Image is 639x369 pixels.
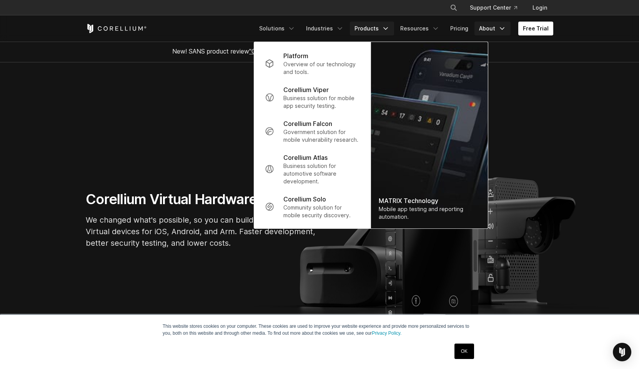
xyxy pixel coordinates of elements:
a: Products [350,22,394,35]
p: Platform [283,51,308,60]
a: "Collaborative Mobile App Security Development and Analysis" [249,47,426,55]
div: MATRIX Technology [379,196,480,205]
h1: Corellium Virtual Hardware [86,191,316,208]
a: OK [454,344,474,359]
a: Privacy Policy. [372,330,401,336]
p: Business solution for automotive software development. [283,162,360,185]
a: Login [526,1,553,15]
p: Business solution for mobile app security testing. [283,94,360,110]
button: Search [447,1,461,15]
a: Corellium Atlas Business solution for automotive software development. [259,148,366,190]
p: Overview of our technology and tools. [283,60,360,76]
div: Navigation Menu [441,1,553,15]
p: We changed what's possible, so you can build what's next. Virtual devices for iOS, Android, and A... [86,214,316,249]
a: Corellium Viper Business solution for mobile app security testing. [259,81,366,114]
a: Platform Overview of our technology and tools. [259,47,366,81]
a: Industries [301,22,348,35]
p: Corellium Falcon [283,119,332,128]
a: Corellium Home [86,24,147,33]
a: Resources [396,22,444,35]
div: Mobile app testing and reporting automation. [379,205,480,221]
a: Support Center [464,1,523,15]
a: Free Trial [518,22,553,35]
p: Corellium Solo [283,195,326,204]
div: Navigation Menu [255,22,553,35]
img: Matrix_WebNav_1x [371,42,488,228]
p: This website stores cookies on your computer. These cookies are used to improve your website expe... [163,323,476,337]
p: Corellium Viper [283,85,329,94]
p: Corellium Atlas [283,153,328,162]
a: Corellium Solo Community solution for mobile security discovery. [259,190,366,224]
a: Pricing [446,22,473,35]
a: About [474,22,511,35]
div: Open Intercom Messenger [613,343,631,361]
a: MATRIX Technology Mobile app testing and reporting automation. [371,42,488,228]
p: Government solution for mobile vulnerability research. [283,128,360,144]
span: New! SANS product review now available. [172,47,467,55]
a: Corellium Falcon Government solution for mobile vulnerability research. [259,114,366,148]
p: Community solution for mobile security discovery. [283,204,360,219]
a: Solutions [255,22,300,35]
